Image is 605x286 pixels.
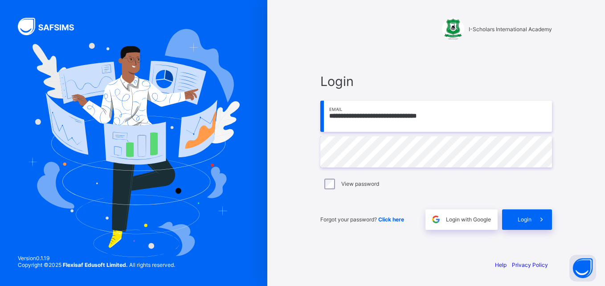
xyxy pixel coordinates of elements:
[341,180,379,187] label: View password
[495,261,507,268] a: Help
[28,29,240,257] img: Hero Image
[320,74,552,89] span: Login
[18,255,175,261] span: Version 0.1.19
[469,26,552,33] span: I-Scholars International Academy
[18,18,85,35] img: SAFSIMS Logo
[320,216,404,223] span: Forgot your password?
[518,216,531,223] span: Login
[512,261,548,268] a: Privacy Policy
[63,261,128,268] strong: Flexisaf Edusoft Limited.
[569,255,596,282] button: Open asap
[431,214,441,225] img: google.396cfc9801f0270233282035f929180a.svg
[446,216,491,223] span: Login with Google
[378,216,404,223] a: Click here
[18,261,175,268] span: Copyright © 2025 All rights reserved.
